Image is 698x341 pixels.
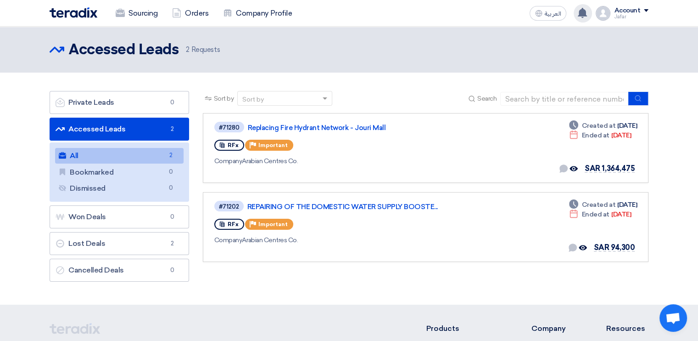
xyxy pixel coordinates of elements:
[242,95,264,104] div: Sort by
[544,11,561,17] span: العربية
[167,98,178,107] span: 0
[214,235,479,245] div: Arabian Centres Co.
[582,121,615,131] span: Created at
[165,167,176,177] span: 0
[614,14,648,19] div: Jafar
[258,221,288,227] span: Important
[165,3,216,23] a: Orders
[55,165,184,180] a: Bookmarked
[585,164,635,173] span: SAR 1,364,475
[167,125,178,134] span: 2
[228,142,239,148] span: RFx
[108,3,165,23] a: Sourcing
[219,204,239,210] div: #71202
[258,142,288,148] span: Important
[214,94,234,103] span: Sort by
[606,323,648,334] li: Resources
[569,131,631,140] div: [DATE]
[219,125,240,131] div: #71280
[186,45,190,54] span: 2
[614,7,640,15] div: Account
[55,181,184,196] a: Dismissed
[50,91,189,114] a: Private Leads0
[50,118,189,141] a: Accessed Leads2
[531,323,579,334] li: Company
[596,6,610,21] img: profile_test.png
[426,323,504,334] li: Products
[214,157,242,165] span: Company
[569,200,637,210] div: [DATE]
[659,304,687,332] div: دردشة مفتوحة
[582,200,615,210] span: Created at
[50,259,189,282] a: Cancelled Deals0
[582,210,609,219] span: Ended at
[165,183,176,193] span: 0
[216,3,299,23] a: Company Profile
[248,124,477,132] a: Replacing Fire Hydrant Network - Jouri Mall
[500,92,629,106] input: Search by title or reference number
[50,205,189,228] a: Won Deals0
[69,41,179,59] h2: Accessed Leads
[165,151,176,160] span: 2
[530,6,566,21] button: العربية
[247,203,477,211] a: REPAIRING OF THE DOMESTIC WATER SUPPLY BOOSTE...
[186,45,220,55] span: Requests
[50,232,189,255] a: Lost Deals2
[477,94,497,103] span: Search
[214,236,242,244] span: Company
[50,7,97,18] img: Teradix logo
[214,156,479,166] div: Arabian Centres Co.
[569,121,637,131] div: [DATE]
[594,243,635,252] span: SAR 94,300
[569,210,631,219] div: [DATE]
[167,239,178,248] span: 2
[55,148,184,164] a: All
[167,212,178,222] span: 0
[582,131,609,140] span: Ended at
[167,266,178,275] span: 0
[228,221,239,227] span: RFx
